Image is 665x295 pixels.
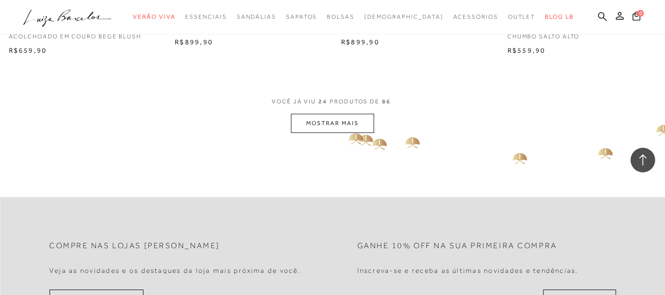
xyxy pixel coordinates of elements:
[357,266,578,275] h4: Inscreva-se e receba as últimas novidades e tendências.
[286,8,317,26] a: categoryNavScreenReaderText
[508,8,536,26] a: categoryNavScreenReaderText
[630,11,643,24] button: 0
[49,241,220,251] h2: Compre nas lojas [PERSON_NAME]
[545,8,573,26] a: BLOG LB
[9,46,47,54] span: R$659,90
[318,98,327,105] span: 24
[545,13,573,20] span: BLOG LB
[49,266,301,275] h4: Veja as novidades e os destaques da loja mais próxima de você.
[507,46,546,54] span: R$559,90
[453,8,498,26] a: categoryNavScreenReaderText
[185,8,226,26] a: categoryNavScreenReaderText
[382,98,391,105] span: 86
[272,98,393,105] span: VOCÊ JÁ VIU PRODUTOS DE
[364,8,443,26] a: noSubCategoriesText
[364,13,443,20] span: [DEMOGRAPHIC_DATA]
[327,13,354,20] span: Bolsas
[133,8,175,26] a: categoryNavScreenReaderText
[357,241,557,251] h2: Ganhe 10% off na sua primeira compra
[175,38,213,46] span: R$899,90
[237,8,276,26] a: categoryNavScreenReaderText
[237,13,276,20] span: Sandálias
[286,13,317,20] span: Sapatos
[291,114,374,133] button: MOSTRAR MAIS
[133,13,175,20] span: Verão Viva
[185,13,226,20] span: Essenciais
[453,13,498,20] span: Acessórios
[508,13,536,20] span: Outlet
[341,38,380,46] span: R$899,90
[637,10,644,17] span: 0
[327,8,354,26] a: categoryNavScreenReaderText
